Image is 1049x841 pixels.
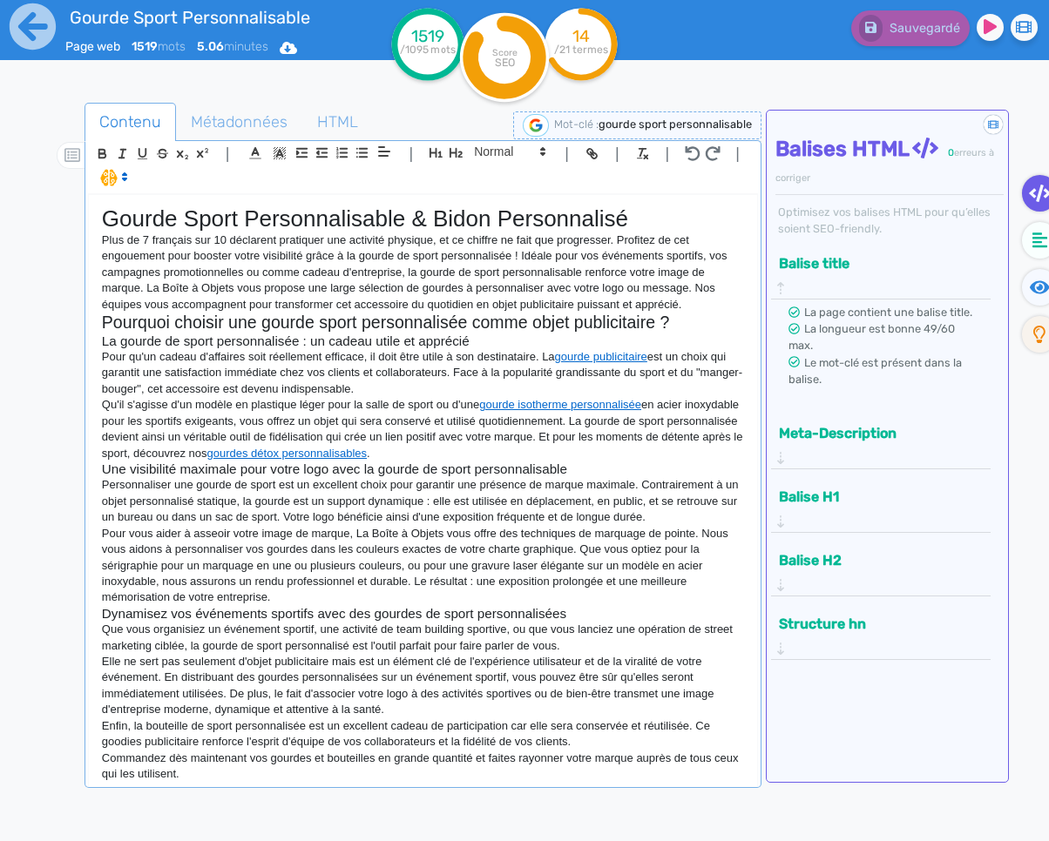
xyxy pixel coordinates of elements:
span: Contenu [85,98,175,145]
b: 5.06 [197,39,224,54]
h3: Dynamisez vos événements sportifs avec des gourdes de sport personnalisées [102,606,744,622]
div: Balise H1 [774,482,988,532]
p: Enfin, la bouteille de sport personnalisée est un excellent cadeau de participation car elle sera... [102,718,744,750]
h1: Gourde Sport Personnalisable & Bidon Personnalisé [102,205,744,232]
p: Elle ne sert pas seulement d'objet publicitaire mais est un élément clé de l'expérience utilisate... [102,654,744,718]
span: La page contient une balise title. [804,306,972,319]
span: | [615,142,619,165]
span: La longueur est bonne 49/60 max. [788,322,955,352]
p: Commandez dès maintenant vos gourdes et bouteilles en grande quantité et faites rayonner votre ma... [102,750,744,783]
span: Métadonnées [177,98,301,145]
img: google-serp-logo.png [523,114,549,137]
span: | [226,142,230,165]
button: Balise title [774,249,978,278]
div: Structure hn [774,609,988,659]
span: Page web [65,39,120,54]
span: HTML [303,98,372,145]
span: erreurs à corriger [775,147,994,184]
p: Pour qu'un cadeau d'affaires soit réellement efficace, il doit être utile à son destinataire. La ... [102,349,744,397]
b: 1519 [132,39,158,54]
span: | [409,142,414,165]
tspan: SEO [494,56,514,69]
span: I.Assistant [92,167,133,188]
h4: Balises HTML [775,137,1004,187]
div: Optimisez vos balises HTML pour qu’elles soient SEO-friendly. [775,204,1004,237]
span: | [565,142,569,165]
h2: Pourquoi choisir une gourde sport personnalisée comme objet publicitaire ? [102,313,744,333]
a: HTML [302,103,373,142]
a: Contenu [85,103,176,142]
a: gourde publicitaire [555,350,647,363]
input: title [65,3,380,31]
button: Sauvegardé [851,10,970,46]
span: Sauvegardé [890,21,960,36]
span: | [735,142,740,165]
span: Mot-clé : [554,118,599,131]
button: Balise H2 [774,546,978,575]
tspan: 14 [572,26,590,46]
p: Qu'il s'agisse d'un modèle en plastique léger pour la salle de sport ou d'une en acier inoxydable... [102,397,744,461]
div: Balise H2 [774,546,988,595]
h3: La gourde de sport personnalisée : un cadeau utile et apprécié [102,333,744,349]
button: Structure hn [774,609,978,638]
h2: Quel est le meilleur matériau pour une gourde de sport personnalisable ? [102,783,744,803]
tspan: /21 termes [554,44,608,56]
a: Métadonnées [176,103,302,142]
span: | [666,142,670,165]
p: Que vous organisiez un événement sportif, une activité de team building sportive, ou que vous lan... [102,622,744,654]
span: 0 [948,147,954,158]
span: Le mot-clé est présent dans la balise. [788,356,962,386]
div: Meta-Description [774,419,988,468]
p: Personnaliser une gourde de sport est un excellent choix pour garantir une présence de marque max... [102,477,744,525]
span: minutes [197,39,268,54]
a: gourdes détox personnalisables [207,447,368,460]
button: Balise H1 [774,482,978,511]
tspan: Score [491,47,517,58]
span: mots [132,39,186,54]
a: gourde isotherme personnalisée [479,398,641,411]
tspan: 1519 [411,26,444,46]
div: Balise title [774,249,988,299]
button: Meta-Description [774,419,978,447]
h3: Une visibilité maximale pour votre logo avec la gourde de sport personnalisable [102,461,744,477]
span: Aligment [372,141,396,162]
tspan: /1095 mots [399,44,456,56]
p: Plus de 7 français sur 10 déclarent pratiquer une activité physique, et ce chiffre ne fait que pr... [102,232,744,313]
p: Pour vous aider à asseoir votre image de marque, La Boîte à Objets vous offre des techniques de m... [102,526,744,606]
span: gourde sport personnalisable [599,118,752,131]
